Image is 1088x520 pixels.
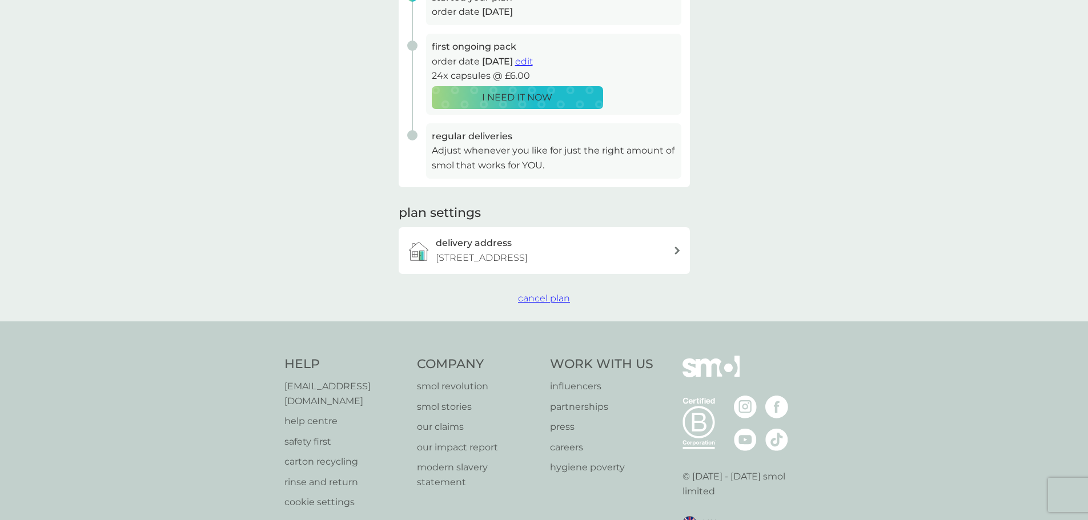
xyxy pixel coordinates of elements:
a: carton recycling [284,454,406,469]
p: I NEED IT NOW [482,90,552,105]
p: 24x capsules @ £6.00 [432,68,676,83]
a: smol revolution [417,379,539,394]
a: influencers [550,379,653,394]
span: [DATE] [482,6,513,17]
img: visit the smol Tiktok page [765,428,788,451]
a: cookie settings [284,495,406,510]
h4: Work With Us [550,356,653,373]
span: edit [515,56,533,67]
a: press [550,420,653,434]
a: [EMAIL_ADDRESS][DOMAIN_NAME] [284,379,406,408]
p: order date [432,54,676,69]
h4: Help [284,356,406,373]
a: modern slavery statement [417,460,539,489]
a: rinse and return [284,475,406,490]
h3: delivery address [436,236,512,251]
a: our claims [417,420,539,434]
img: visit the smol Instagram page [734,396,757,418]
img: visit the smol Youtube page [734,428,757,451]
a: careers [550,440,653,455]
a: delivery address[STREET_ADDRESS] [399,227,690,273]
h4: Company [417,356,539,373]
p: © [DATE] - [DATE] smol limited [682,469,804,498]
p: Adjust whenever you like for just the right amount of smol that works for YOU. [432,143,676,172]
a: our impact report [417,440,539,455]
h3: regular deliveries [432,129,676,144]
h2: plan settings [399,204,481,222]
span: cancel plan [518,293,570,304]
span: [DATE] [482,56,513,67]
a: partnerships [550,400,653,414]
h3: first ongoing pack [432,39,676,54]
p: [STREET_ADDRESS] [436,251,528,265]
a: safety first [284,434,406,449]
button: edit [515,54,533,69]
a: hygiene poverty [550,460,653,475]
img: smol [682,356,740,394]
img: visit the smol Facebook page [765,396,788,418]
button: I NEED IT NOW [432,86,603,109]
a: help centre [284,414,406,429]
button: cancel plan [518,291,570,306]
a: smol stories [417,400,539,414]
p: order date [432,5,676,19]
